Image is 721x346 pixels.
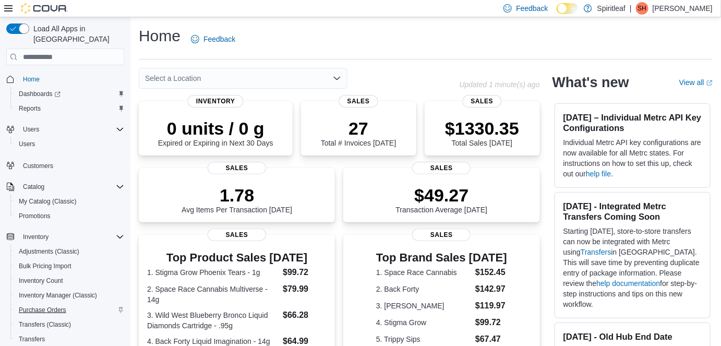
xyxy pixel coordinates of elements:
[19,306,66,314] span: Purchase Orders
[19,197,77,206] span: My Catalog (Classic)
[376,284,471,294] dt: 2. Back Forty
[19,320,71,329] span: Transfers (Classic)
[376,301,471,311] dt: 3. [PERSON_NAME]
[475,266,507,279] dd: $152.45
[15,210,124,222] span: Promotions
[19,123,124,136] span: Users
[475,283,507,295] dd: $142.97
[563,201,702,222] h3: [DATE] - Integrated Metrc Transfers Coming Soon
[15,138,124,150] span: Users
[23,162,53,170] span: Customers
[10,137,128,151] button: Users
[475,316,507,329] dd: $99.72
[15,333,124,345] span: Transfers
[339,95,378,108] span: Sales
[208,162,266,174] span: Sales
[596,279,660,288] a: help documentation
[15,88,124,100] span: Dashboards
[23,75,40,83] span: Home
[15,318,75,331] a: Transfers (Classic)
[147,267,279,278] dt: 1. Stigma Grow Phoenix Tears - 1g
[321,118,396,139] p: 27
[412,229,471,241] span: Sales
[23,125,39,134] span: Users
[653,2,713,15] p: [PERSON_NAME]
[19,212,51,220] span: Promotions
[2,230,128,244] button: Inventory
[15,289,124,302] span: Inventory Manager (Classic)
[19,231,53,243] button: Inventory
[19,90,61,98] span: Dashboards
[19,181,124,193] span: Catalog
[581,248,611,256] a: Transfers
[10,273,128,288] button: Inventory Count
[15,275,67,287] a: Inventory Count
[516,3,548,14] span: Feedback
[475,300,507,312] dd: $119.97
[638,2,647,15] span: SH
[19,160,57,172] a: Customers
[147,284,279,305] dt: 2. Space Race Cannabis Multiverse - 14g
[10,259,128,273] button: Bulk Pricing Import
[396,185,488,214] div: Transaction Average [DATE]
[19,181,49,193] button: Catalog
[182,185,292,214] div: Avg Items Per Transaction [DATE]
[445,118,519,147] div: Total Sales [DATE]
[597,2,626,15] p: Spiritleaf
[706,80,713,86] svg: External link
[15,195,124,208] span: My Catalog (Classic)
[376,317,471,328] dt: 4. Stigma Grow
[19,140,35,148] span: Users
[147,310,279,331] dt: 3. Wild West Blueberry Bronco Liquid Diamonds Cartridge - .95g
[19,231,124,243] span: Inventory
[19,123,43,136] button: Users
[10,209,128,223] button: Promotions
[158,118,273,147] div: Expired or Expiring in Next 30 Days
[182,185,292,206] p: 1.78
[333,74,341,82] button: Open list of options
[10,194,128,209] button: My Catalog (Classic)
[15,138,39,150] a: Users
[679,78,713,87] a: View allExternal link
[396,185,488,206] p: $49.27
[15,102,124,115] span: Reports
[147,252,327,264] h3: Top Product Sales [DATE]
[636,2,648,15] div: Shelby HA
[15,102,45,115] a: Reports
[2,122,128,137] button: Users
[321,118,396,147] div: Total # Invoices [DATE]
[29,23,124,44] span: Load All Apps in [GEOGRAPHIC_DATA]
[139,26,181,46] h1: Home
[23,233,49,241] span: Inventory
[10,303,128,317] button: Purchase Orders
[19,247,79,256] span: Adjustments (Classic)
[563,112,702,133] h3: [DATE] – Individual Metrc API Key Configurations
[15,289,101,302] a: Inventory Manager (Classic)
[15,304,70,316] a: Purchase Orders
[283,309,327,321] dd: $66.28
[203,34,235,44] span: Feedback
[187,29,239,50] a: Feedback
[2,158,128,173] button: Customers
[283,266,327,279] dd: $99.72
[19,262,71,270] span: Bulk Pricing Import
[557,3,579,14] input: Dark Mode
[10,288,128,303] button: Inventory Manager (Classic)
[15,260,76,272] a: Bulk Pricing Import
[563,331,702,342] h3: [DATE] - Old Hub End Date
[19,277,63,285] span: Inventory Count
[552,74,629,91] h2: What's new
[376,267,471,278] dt: 1. Space Race Cannabis
[21,3,68,14] img: Cova
[158,118,273,139] p: 0 units / 0 g
[15,275,124,287] span: Inventory Count
[19,159,124,172] span: Customers
[208,229,266,241] span: Sales
[283,283,327,295] dd: $79.99
[188,95,244,108] span: Inventory
[586,170,611,178] a: help file
[15,260,124,272] span: Bulk Pricing Import
[10,101,128,116] button: Reports
[15,333,49,345] a: Transfers
[15,210,55,222] a: Promotions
